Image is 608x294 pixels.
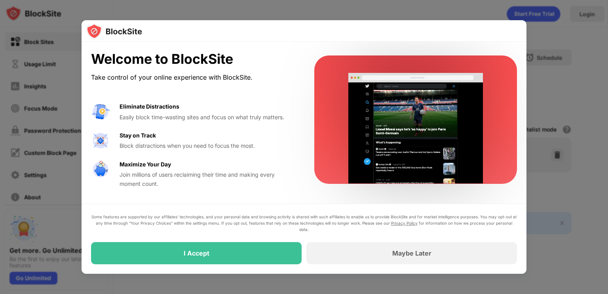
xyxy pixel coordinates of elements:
div: Easily block time-wasting sites and focus on what truly matters. [120,113,295,122]
div: Eliminate Distractions [120,102,179,111]
div: Join millions of users reclaiming their time and making every moment count. [120,170,295,188]
img: logo-blocksite.svg [86,23,142,39]
img: value-avoid-distractions.svg [91,102,110,121]
a: Privacy Policy [391,221,418,225]
div: Maybe Later [392,249,431,257]
img: value-focus.svg [91,131,110,150]
div: Welcome to BlockSite [91,51,295,67]
div: Maximize Your Day [120,160,171,169]
img: value-safe-time.svg [91,160,110,179]
div: Some features are supported by our affiliates’ technologies, and your personal data and browsing ... [91,214,517,233]
div: I Accept [184,249,209,257]
div: Stay on Track [120,131,156,140]
div: Block distractions when you need to focus the most. [120,141,295,150]
div: Take control of your online experience with BlockSite. [91,72,295,83]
